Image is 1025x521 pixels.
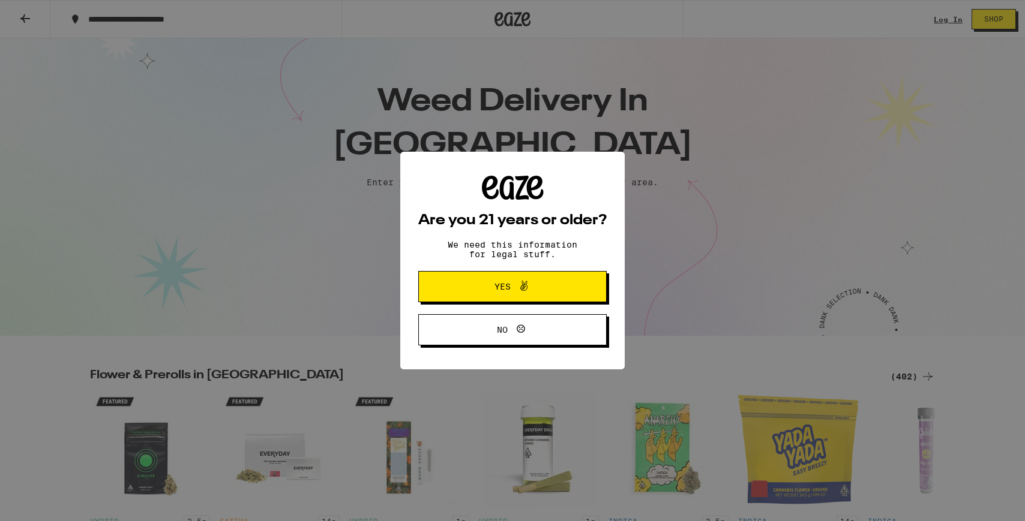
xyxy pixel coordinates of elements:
[418,271,607,302] button: Yes
[418,213,607,228] h2: Are you 21 years or older?
[418,314,607,345] button: No
[497,326,508,334] span: No
[437,240,588,259] p: We need this information for legal stuff.
[494,282,511,291] span: Yes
